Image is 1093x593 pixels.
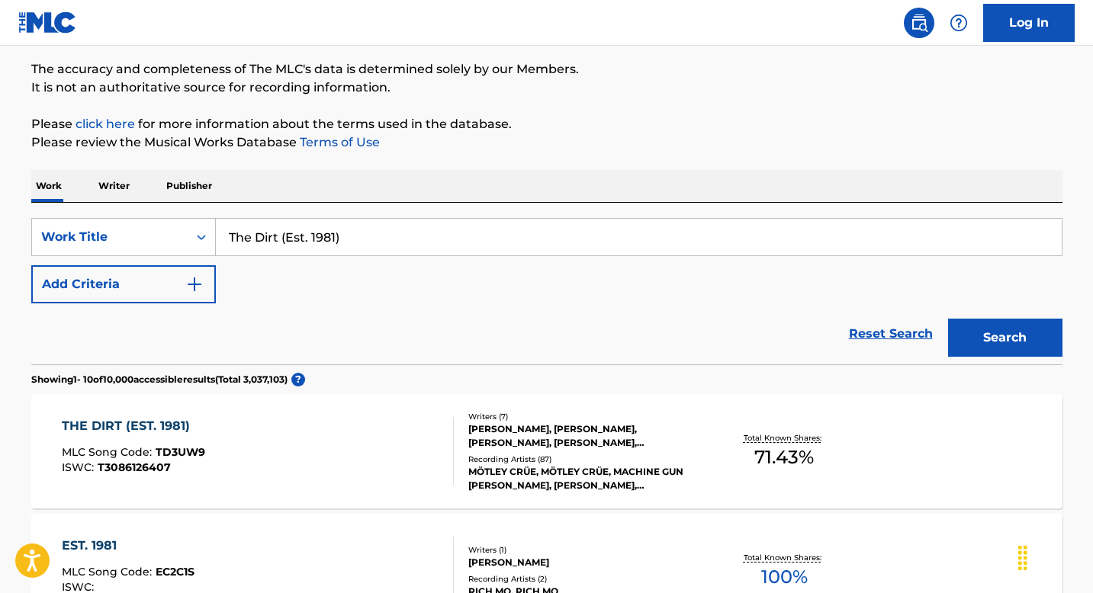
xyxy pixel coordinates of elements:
p: Publisher [162,170,217,202]
div: Writers ( 1 ) [468,544,699,556]
div: Recording Artists ( 87 ) [468,454,699,465]
div: [PERSON_NAME] [468,556,699,569]
p: Please review the Musical Works Database [31,133,1062,152]
div: EST. 1981 [62,537,194,555]
img: search [910,14,928,32]
p: It is not an authoritative source for recording information. [31,79,1062,97]
div: Recording Artists ( 2 ) [468,573,699,585]
img: 9d2ae6d4665cec9f34b9.svg [185,275,204,293]
div: Writers ( 7 ) [468,411,699,422]
div: MÖTLEY CRÜE, MÖTLEY CRÜE, MACHINE GUN [PERSON_NAME], [PERSON_NAME], [PERSON_NAME] CRÜE,MACHINE GU... [468,465,699,492]
a: Log In [983,4,1075,42]
div: THE DIRT (EST. 1981) [62,417,205,435]
a: click here [76,117,135,131]
p: Work [31,170,66,202]
p: Showing 1 - 10 of 10,000 accessible results (Total 3,037,103 ) [31,373,288,386]
span: MLC Song Code : [62,565,156,579]
button: Search [948,319,1062,357]
span: MLC Song Code : [62,445,156,459]
span: T3086126407 [98,460,171,474]
p: Total Known Shares: [744,552,825,563]
img: help [950,14,968,32]
span: ISWC : [62,460,98,474]
p: Total Known Shares: [744,432,825,444]
p: Please for more information about the terms used in the database. [31,115,1062,133]
span: ? [291,373,305,386]
button: Add Criteria [31,265,216,303]
a: Public Search [904,8,934,38]
div: Help [944,8,974,38]
span: 71.43 % [754,444,814,471]
span: EC2C1S [156,565,194,579]
a: Reset Search [841,317,940,351]
span: TD3UW9 [156,445,205,459]
p: Writer [94,170,134,202]
a: THE DIRT (EST. 1981)MLC Song Code:TD3UW9ISWC:T3086126407Writers (7)[PERSON_NAME], [PERSON_NAME], ... [31,394,1062,508]
div: Work Title [41,228,178,246]
div: [PERSON_NAME], [PERSON_NAME], [PERSON_NAME], [PERSON_NAME], [PERSON_NAME], [PERSON_NAME], [PERSON... [468,422,699,450]
form: Search Form [31,218,1062,364]
p: The accuracy and completeness of The MLC's data is determined solely by our Members. [31,60,1062,79]
img: MLC Logo [18,11,77,34]
div: Drag [1011,535,1035,581]
a: Terms of Use [297,135,380,149]
iframe: Chat Widget [1017,520,1093,593]
span: 100 % [761,563,808,591]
